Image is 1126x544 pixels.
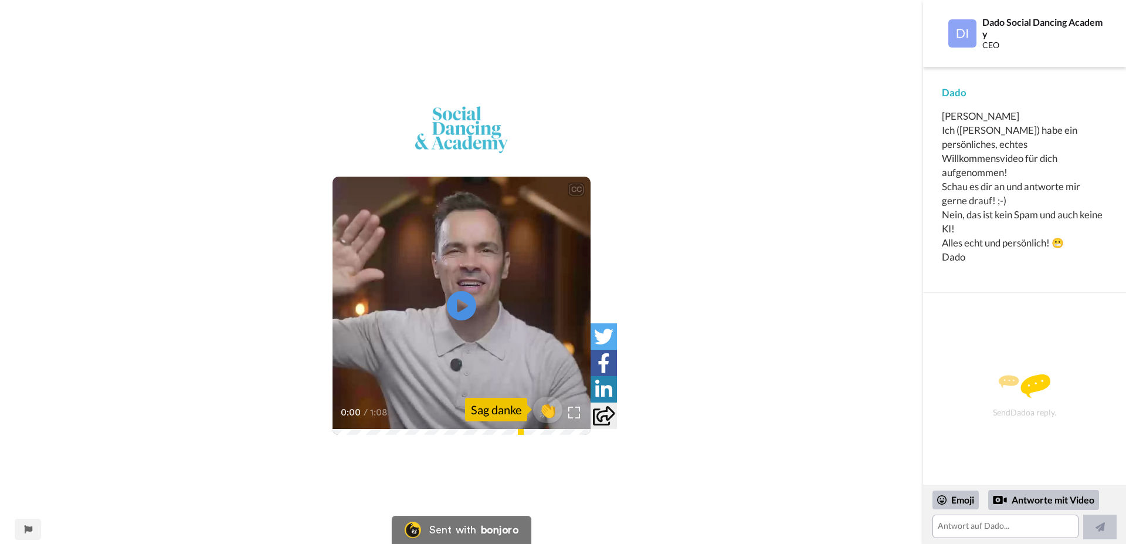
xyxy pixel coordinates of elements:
[942,109,1107,264] div: [PERSON_NAME] Ich ([PERSON_NAME]) habe ein persönliches, echtes Willkommensvideo für dich aufgeno...
[465,398,527,421] div: Sag danke
[415,106,508,153] img: 574aebd0-0583-4801-90c5-9e7319c75b88
[948,19,976,48] img: Profile Image
[939,313,1110,479] div: Send Dado a reply.
[993,493,1007,507] div: Reply by Video
[568,407,580,418] img: Full screen
[932,491,979,509] div: Emoji
[481,525,518,535] div: bonjoro
[982,16,1107,39] div: Dado Social Dancing Academy
[942,86,1107,100] div: Dado
[392,516,531,544] a: Bonjoro LogoSent withbonjoro
[364,406,368,420] span: /
[370,406,391,420] span: 1:08
[533,400,562,419] span: 👏
[429,525,476,535] div: Sent with
[988,490,1099,510] div: Antworte mit Video
[533,397,562,423] button: 👏
[999,374,1050,398] img: message.svg
[405,522,421,538] img: Bonjoro Logo
[341,406,361,420] span: 0:00
[569,184,584,195] div: CC
[982,40,1107,50] div: CEO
